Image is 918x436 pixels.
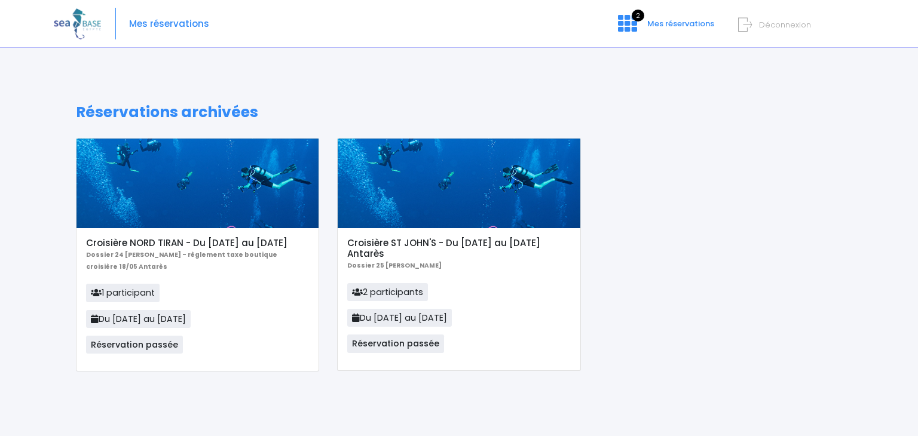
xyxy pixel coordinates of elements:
[608,22,721,33] a: 2 Mes réservations
[86,238,309,248] h5: Croisière NORD TIRAN - Du [DATE] au [DATE]
[347,261,442,270] b: Dossier 25 [PERSON_NAME]
[86,284,160,302] span: 1 participant
[86,250,277,271] b: Dossier 24 [PERSON_NAME] - règlement taxe boutique croisière 18/05 Antarès
[647,18,714,29] span: Mes réservations
[347,238,570,259] h5: Croisière ST JOHN'S - Du [DATE] au [DATE] Antarès
[759,19,811,30] span: Déconnexion
[347,334,444,352] span: Réservation passée
[347,309,452,327] span: Du [DATE] au [DATE]
[86,336,183,354] span: Réservation passée
[86,310,191,328] span: Du [DATE] au [DATE]
[347,283,428,301] span: 2 participants
[76,103,843,121] h1: Réservations archivées
[632,10,644,22] span: 2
